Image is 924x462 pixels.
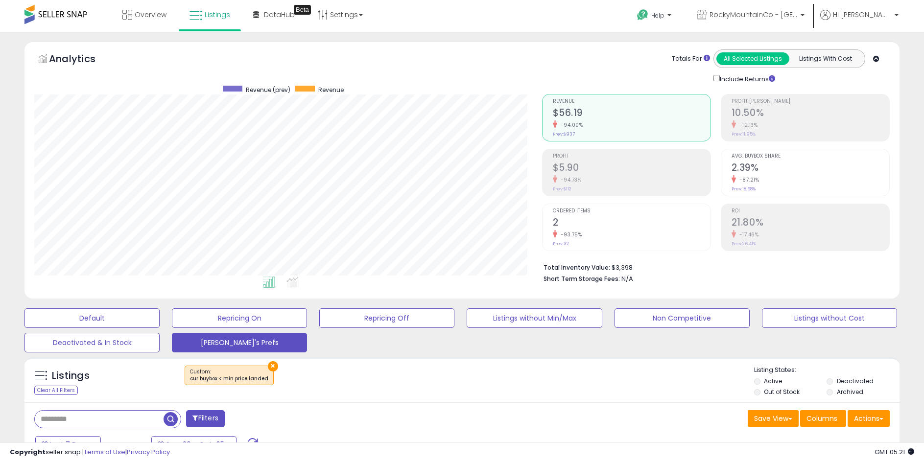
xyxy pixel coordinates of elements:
small: -87.21% [736,176,759,184]
small: Prev: 32 [553,241,569,247]
span: DataHub [264,10,295,20]
h2: 2.39% [732,162,889,175]
span: N/A [621,274,633,283]
span: Profit [553,154,711,159]
span: 2025-10-13 05:21 GMT [875,447,914,457]
span: Listings [205,10,230,20]
small: -94.00% [557,121,583,129]
div: Include Returns [706,73,787,84]
span: Revenue [553,99,711,104]
span: Compared to: [102,440,147,450]
button: [PERSON_NAME]'s Prefs [172,333,307,352]
span: Avg. Buybox Share [732,154,889,159]
small: Prev: $937 [553,131,575,137]
span: Sep-29 - Oct-05 [166,439,224,449]
span: Profit [PERSON_NAME] [732,99,889,104]
small: -94.73% [557,176,582,184]
h2: $5.90 [553,162,711,175]
h2: 2 [553,217,711,230]
small: Prev: $112 [553,186,571,192]
button: All Selected Listings [716,52,789,65]
span: Overview [135,10,166,20]
span: Custom: [190,368,268,383]
div: cur buybox < min price landed [190,375,268,382]
li: $3,398 [544,261,882,273]
a: Terms of Use [84,447,125,457]
button: Listings without Min/Max [467,308,602,328]
button: Repricing Off [319,308,454,328]
small: Prev: 26.41% [732,241,756,247]
button: Listings With Cost [789,52,862,65]
b: Total Inventory Value: [544,263,610,272]
button: Sep-29 - Oct-05 [151,436,237,453]
button: Actions [848,410,890,427]
small: Prev: 18.68% [732,186,756,192]
button: Filters [186,410,224,427]
h2: $56.19 [553,107,711,120]
div: Tooltip anchor [294,5,311,15]
button: Columns [800,410,846,427]
a: Help [629,1,681,32]
button: × [268,361,278,371]
span: Last 7 Days [50,439,89,449]
span: Hi [PERSON_NAME] [833,10,892,20]
label: Out of Stock [764,388,800,396]
button: Repricing On [172,308,307,328]
label: Archived [837,388,863,396]
i: Get Help [637,9,649,21]
small: -17.46% [736,231,759,238]
strong: Copyright [10,447,46,457]
h2: 10.50% [732,107,889,120]
small: -12.13% [736,121,758,129]
button: Listings without Cost [762,308,897,328]
span: Columns [806,414,837,423]
label: Active [764,377,782,385]
span: ROI [732,208,889,214]
label: Deactivated [837,377,874,385]
h5: Listings [52,369,90,383]
p: Listing States: [754,366,900,375]
small: Prev: 11.95% [732,131,756,137]
button: Non Competitive [615,308,750,328]
a: Hi [PERSON_NAME] [820,10,899,32]
small: -93.75% [557,231,582,238]
span: Revenue (prev) [246,86,290,94]
button: Last 7 Days [35,436,101,453]
span: Help [651,11,664,20]
button: Deactivated & In Stock [24,333,160,352]
button: Save View [748,410,799,427]
b: Short Term Storage Fees: [544,275,620,283]
div: Clear All Filters [34,386,78,395]
button: Default [24,308,160,328]
div: seller snap | | [10,448,170,457]
span: RockyMountainCo - [GEOGRAPHIC_DATA] [710,10,798,20]
span: Revenue [318,86,344,94]
a: Privacy Policy [127,447,170,457]
div: Totals For [672,54,710,64]
h2: 21.80% [732,217,889,230]
h5: Analytics [49,52,115,68]
span: Ordered Items [553,208,711,214]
